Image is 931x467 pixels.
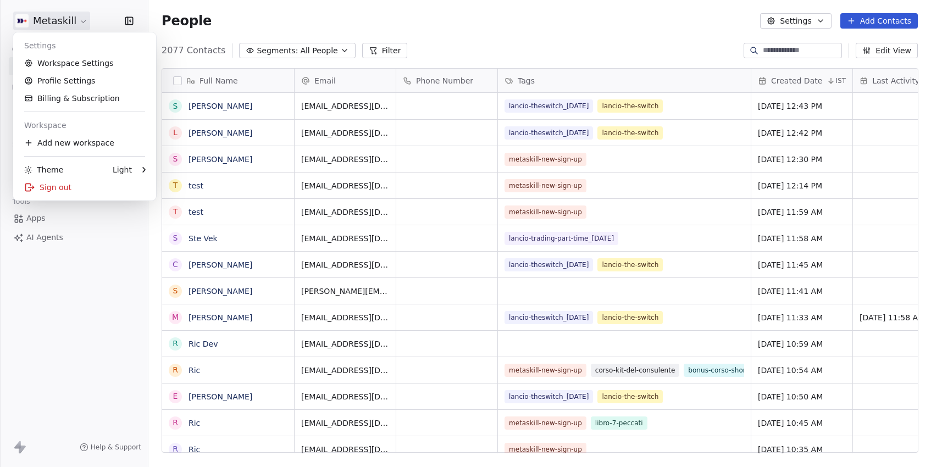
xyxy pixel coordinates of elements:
[18,179,152,196] div: Sign out
[113,164,132,175] div: Light
[18,54,152,72] a: Workspace Settings
[18,134,152,152] div: Add new workspace
[18,90,152,107] a: Billing & Subscription
[18,37,152,54] div: Settings
[18,72,152,90] a: Profile Settings
[18,116,152,134] div: Workspace
[24,164,63,175] div: Theme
